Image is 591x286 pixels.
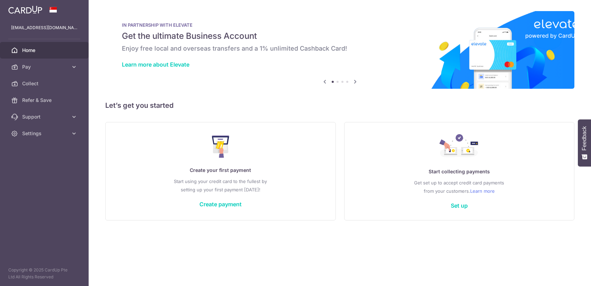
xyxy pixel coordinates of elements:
span: Settings [22,130,68,137]
span: Pay [22,63,68,70]
img: Collect Payment [439,134,479,159]
span: Feedback [581,126,588,150]
p: Start using your credit card to the fullest by setting up your first payment [DATE]! [119,177,322,194]
h5: Let’s get you started [105,100,574,111]
img: Renovation banner [105,11,574,89]
img: Make Payment [212,136,230,158]
button: Feedback - Show survey [578,119,591,166]
p: IN PARTNERSHIP WITH ELEVATE [122,22,558,28]
a: Create payment [199,201,242,208]
span: Support [22,113,68,120]
h5: Get the ultimate Business Account [122,31,558,42]
a: Set up [451,202,468,209]
h6: Enjoy free local and overseas transfers and a 1% unlimited Cashback Card! [122,44,558,53]
img: CardUp [8,6,42,14]
p: Get set up to accept credit card payments from your customers. [358,179,561,195]
span: Home [22,47,68,54]
span: Refer & Save [22,97,68,104]
p: Create your first payment [119,166,322,174]
a: Learn more [470,187,495,195]
span: Collect [22,80,68,87]
a: Learn more about Elevate [122,61,189,68]
p: Start collecting payments [358,167,561,176]
p: [EMAIL_ADDRESS][DOMAIN_NAME] [11,24,78,31]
